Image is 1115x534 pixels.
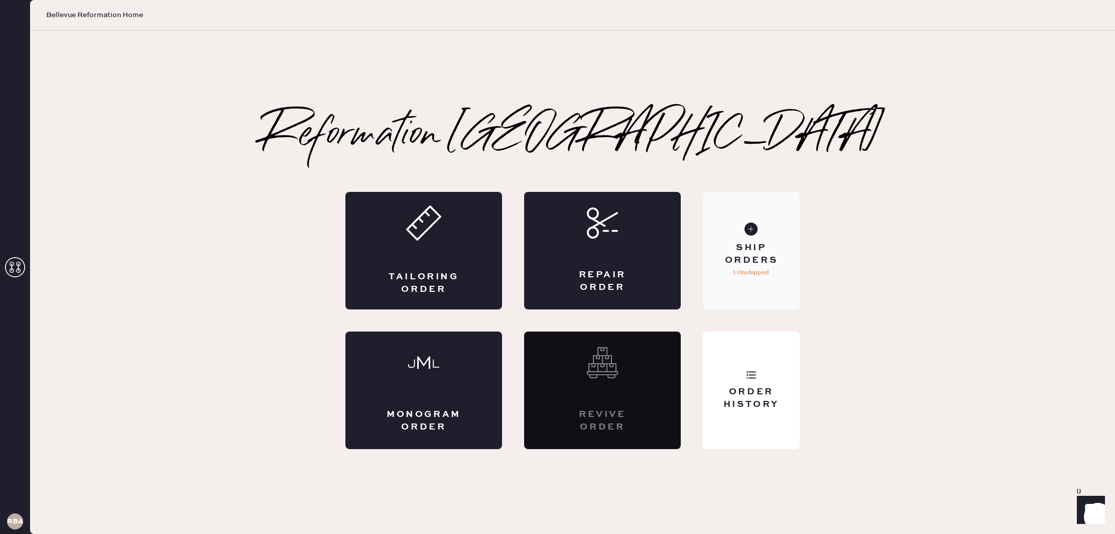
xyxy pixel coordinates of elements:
iframe: Front Chat [1067,489,1110,532]
div: Repair Order [564,269,641,294]
div: Monogram Order [386,408,462,434]
h3: RBA [7,518,23,525]
div: Revive order [564,408,641,434]
p: 1 Unshipped [733,267,769,279]
div: Ship Orders [711,242,792,267]
div: Order History [711,386,792,411]
div: Interested? Contact us at care@hemster.co [524,332,681,449]
div: Tailoring Order [386,271,462,296]
h2: Reformation [GEOGRAPHIC_DATA] [262,116,883,156]
span: Bellevue Reformation Home [46,10,143,20]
